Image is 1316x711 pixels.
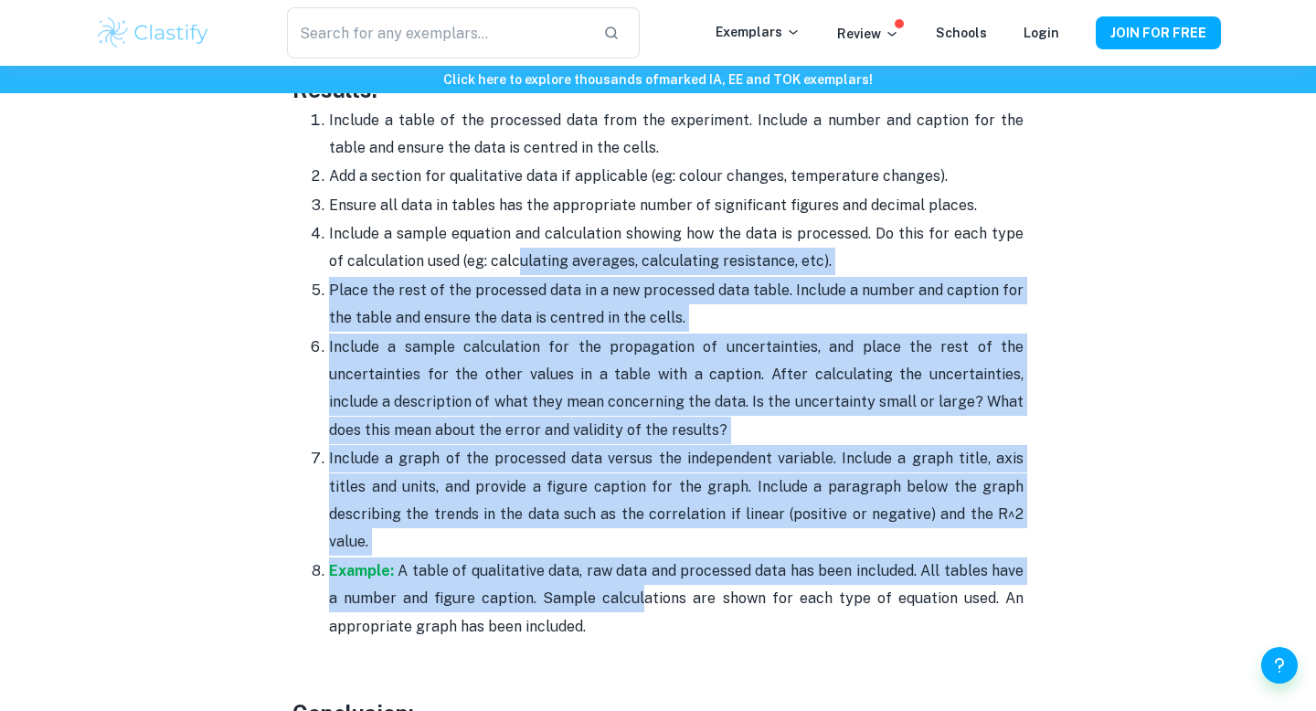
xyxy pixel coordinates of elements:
input: Search for any exemplars... [287,7,589,58]
p: A table of qualitative data, raw data and processed data has been included. All tables have a num... [329,557,1024,641]
p: Exemplars [716,22,801,42]
h6: Click here to explore thousands of marked IA, EE and TOK exemplars ! [4,69,1312,90]
p: Ensure all data in tables has the appropriate number of significant figures and decimal places. [329,192,1024,219]
a: Login [1024,26,1059,40]
p: Include a sample calculation for the propagation of uncertainties, and place the rest of the unce... [329,334,1024,445]
img: Clastify logo [95,15,211,51]
a: Example: [329,562,394,579]
p: Place the rest of the processed data in a new processed data table. Include a number and caption ... [329,277,1024,333]
button: JOIN FOR FREE [1096,16,1221,49]
a: Schools [936,26,987,40]
p: Review [837,24,899,44]
p: Include a table of the processed data from the experiment. Include a number and caption for the t... [329,107,1024,163]
button: Help and Feedback [1261,647,1298,684]
p: Include a graph of the processed data versus the independent variable. Include a graph title, axi... [329,445,1024,557]
p: Add a section for qualitative data if applicable (eg: colour changes, temperature changes). [329,163,1024,190]
p: Include a sample equation and calculation showing how the data is processed. Do this for each typ... [329,220,1024,276]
